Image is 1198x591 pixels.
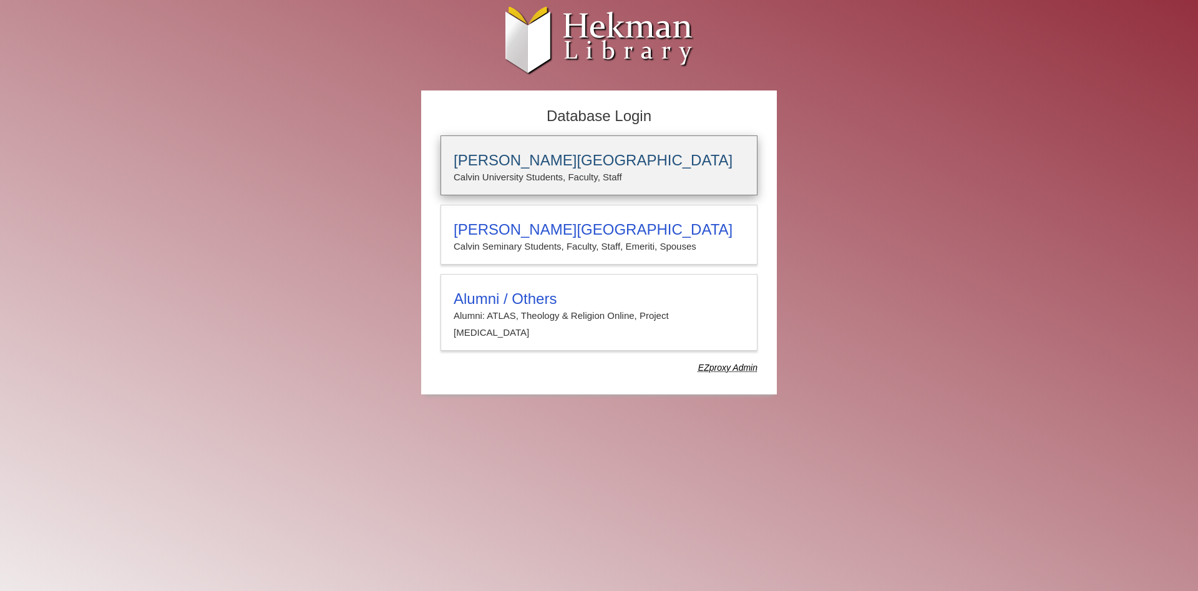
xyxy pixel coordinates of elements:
[441,135,757,195] a: [PERSON_NAME][GEOGRAPHIC_DATA]Calvin University Students, Faculty, Staff
[454,152,744,169] h3: [PERSON_NAME][GEOGRAPHIC_DATA]
[698,363,757,373] dfn: Use Alumni login
[454,290,744,341] summary: Alumni / OthersAlumni: ATLAS, Theology & Religion Online, Project [MEDICAL_DATA]
[454,290,744,308] h3: Alumni / Others
[454,169,744,185] p: Calvin University Students, Faculty, Staff
[454,308,744,341] p: Alumni: ATLAS, Theology & Religion Online, Project [MEDICAL_DATA]
[454,221,744,238] h3: [PERSON_NAME][GEOGRAPHIC_DATA]
[441,205,757,265] a: [PERSON_NAME][GEOGRAPHIC_DATA]Calvin Seminary Students, Faculty, Staff, Emeriti, Spouses
[434,104,764,129] h2: Database Login
[454,238,744,255] p: Calvin Seminary Students, Faculty, Staff, Emeriti, Spouses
